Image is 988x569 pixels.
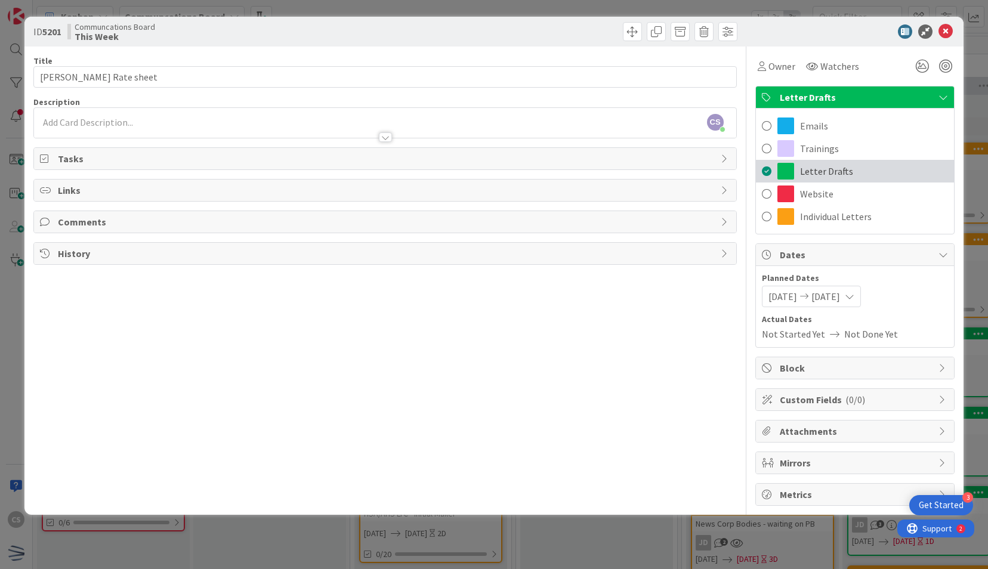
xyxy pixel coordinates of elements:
span: Communcations Board [75,22,155,32]
span: Owner [768,59,795,73]
span: Attachments [780,424,933,438]
span: CS [707,114,724,131]
span: Planned Dates [762,272,948,284]
span: [DATE] [768,289,797,304]
div: Get Started [919,499,964,511]
span: ( 0/0 ) [845,394,865,406]
span: Website [800,187,833,201]
span: Comments [58,215,714,229]
span: [DATE] [811,289,840,304]
span: Letter Drafts [780,90,933,104]
div: 3 [962,492,973,503]
span: Individual Letters [800,209,872,224]
span: History [58,246,714,261]
input: type card name here... [33,66,736,88]
div: 2 [62,5,65,14]
span: Mirrors [780,456,933,470]
b: This Week [75,32,155,41]
span: Letter Drafts [800,164,853,178]
span: Block [780,361,933,375]
label: Title [33,55,53,66]
span: Trainings [800,141,839,156]
span: Description [33,97,80,107]
span: Watchers [820,59,859,73]
span: Dates [780,248,933,262]
span: Metrics [780,487,933,502]
span: Emails [800,119,828,133]
span: ID [33,24,61,39]
b: 5201 [42,26,61,38]
span: Custom Fields [780,392,933,407]
span: Support [25,2,54,16]
span: Not Started Yet [762,327,825,341]
span: Not Done Yet [844,327,898,341]
span: Tasks [58,151,714,166]
div: Open Get Started checklist, remaining modules: 3 [909,495,973,515]
span: Actual Dates [762,313,948,326]
span: Links [58,183,714,197]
